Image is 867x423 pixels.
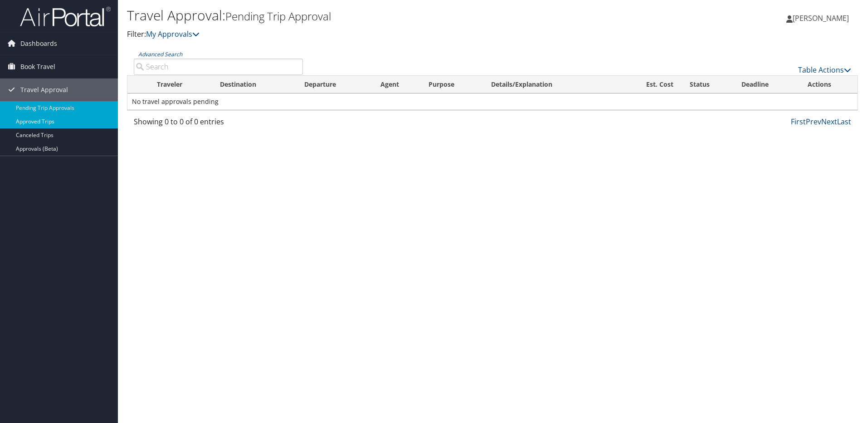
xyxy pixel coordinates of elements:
a: [PERSON_NAME] [786,5,858,32]
p: Filter: [127,29,614,40]
th: Est. Cost: activate to sort column ascending [618,76,682,93]
th: Purpose [420,76,483,93]
a: Prev [806,117,821,127]
th: Deadline: activate to sort column descending [733,76,800,93]
input: Advanced Search [134,59,303,75]
a: Next [821,117,837,127]
th: Destination: activate to sort column ascending [212,76,296,93]
span: Travel Approval [20,79,68,101]
span: Book Travel [20,55,55,78]
img: airportal-logo.png [20,6,111,27]
small: Pending Trip Approval [225,9,331,24]
th: Agent [372,76,421,93]
th: Traveler: activate to sort column ascending [149,76,212,93]
h1: Travel Approval: [127,6,614,25]
span: Dashboards [20,32,57,55]
a: First [791,117,806,127]
a: Table Actions [798,65,851,75]
div: Showing 0 to 0 of 0 entries [134,116,303,132]
a: Advanced Search [138,50,182,58]
a: Last [837,117,851,127]
th: Details/Explanation [483,76,618,93]
span: [PERSON_NAME] [793,13,849,23]
a: My Approvals [146,29,200,39]
td: No travel approvals pending [127,93,857,110]
th: Actions [799,76,857,93]
th: Status: activate to sort column ascending [682,76,733,93]
th: Departure: activate to sort column ascending [296,76,372,93]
